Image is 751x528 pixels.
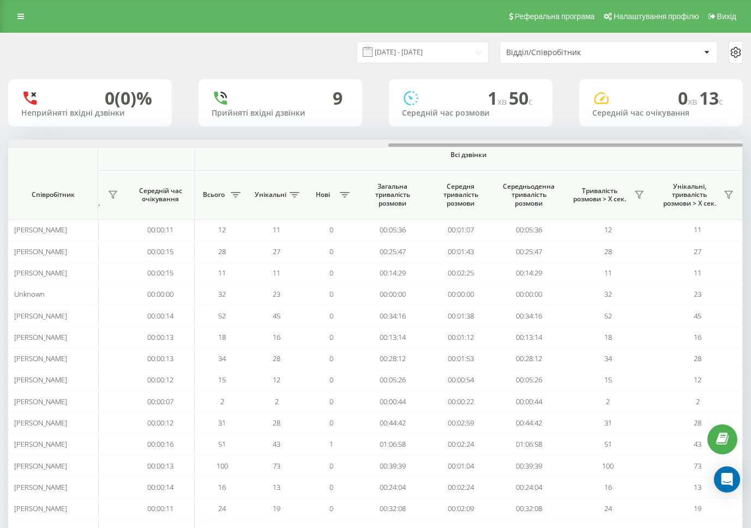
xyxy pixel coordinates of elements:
td: 00:32:08 [495,498,563,519]
span: [PERSON_NAME] [14,311,67,321]
span: 11 [273,268,280,278]
td: 00:00:15 [127,241,195,262]
span: 11 [604,268,612,278]
span: 11 [218,268,226,278]
td: 00:01:53 [426,348,495,369]
td: 00:00:44 [495,391,563,412]
span: 28 [218,247,226,256]
div: Open Intercom Messenger [714,466,740,493]
td: 00:34:16 [495,305,563,326]
span: 11 [273,225,280,235]
span: 0 [329,353,333,363]
div: Середній час розмови [402,109,539,118]
td: 00:00:11 [127,498,195,519]
span: 0 [329,375,333,385]
td: 00:34:16 [358,305,426,326]
span: 32 [604,289,612,299]
td: 00:00:22 [426,391,495,412]
span: 1 [329,439,333,449]
span: 28 [273,418,280,428]
td: 00:01:04 [426,455,495,476]
span: 73 [694,461,701,471]
span: 31 [218,418,226,428]
span: [PERSON_NAME] [14,439,67,449]
span: [PERSON_NAME] [14,247,67,256]
span: 2 [606,397,610,406]
span: 11 [694,225,701,235]
td: 00:00:14 [127,305,195,326]
span: Реферальна програма [515,12,595,21]
span: 23 [694,289,701,299]
td: 00:00:00 [426,284,495,305]
span: 13 [694,482,701,492]
span: 0 [678,86,699,110]
span: [PERSON_NAME] [14,482,67,492]
td: 00:01:38 [426,305,495,326]
span: хв [688,95,699,107]
span: 16 [273,332,280,342]
td: 00:02:24 [426,434,495,455]
span: 100 [602,461,614,471]
td: 00:00:13 [127,327,195,348]
span: 18 [604,332,612,342]
span: Unknown [14,289,45,299]
span: 12 [273,375,280,385]
span: 24 [218,503,226,513]
span: Всього [200,190,227,199]
span: 16 [604,482,612,492]
td: 00:05:26 [495,369,563,391]
span: 12 [604,225,612,235]
span: 23 [273,289,280,299]
span: 0 [329,311,333,321]
span: Нові [309,190,337,199]
td: 00:00:12 [127,369,195,391]
td: 00:14:29 [495,262,563,284]
span: 28 [273,353,280,363]
div: 0 (0)% [105,88,152,109]
span: [PERSON_NAME] [14,461,67,471]
span: 32 [218,289,226,299]
span: 2 [220,397,224,406]
span: 2 [275,397,279,406]
span: 13 [273,482,280,492]
span: 52 [604,311,612,321]
span: Загальна тривалість розмови [367,182,418,208]
td: 00:32:08 [358,498,426,519]
span: Тривалість розмови > Х сек. [568,187,631,203]
td: 00:44:42 [495,412,563,434]
span: 28 [694,353,701,363]
div: Прийняті вхідні дзвінки [212,109,349,118]
span: хв [497,95,509,107]
td: 00:28:12 [495,348,563,369]
span: 16 [218,482,226,492]
span: 50 [509,86,533,110]
span: 43 [694,439,701,449]
span: Середня тривалість розмови [435,182,486,208]
td: 00:44:42 [358,412,426,434]
td: 00:02:09 [426,498,495,519]
span: [PERSON_NAME] [14,375,67,385]
span: Всі дзвінки [227,151,710,159]
span: 16 [694,332,701,342]
div: 9 [333,88,343,109]
span: 100 [217,461,228,471]
td: 00:13:14 [358,327,426,348]
span: [PERSON_NAME] [14,332,67,342]
span: Вихід [717,12,736,21]
span: 0 [329,332,333,342]
div: Відділ/Співробітник [506,48,636,57]
span: 0 [329,482,333,492]
span: 19 [694,503,701,513]
td: 00:24:04 [358,477,426,498]
span: 12 [694,375,701,385]
td: 00:00:13 [127,348,195,369]
span: [PERSON_NAME] [14,418,67,428]
span: 0 [329,461,333,471]
span: 0 [329,289,333,299]
td: 01:06:58 [495,434,563,455]
td: 00:01:43 [426,241,495,262]
td: 00:00:14 [127,477,195,498]
span: 2 [696,397,700,406]
td: 00:00:16 [127,434,195,455]
span: 11 [694,268,701,278]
